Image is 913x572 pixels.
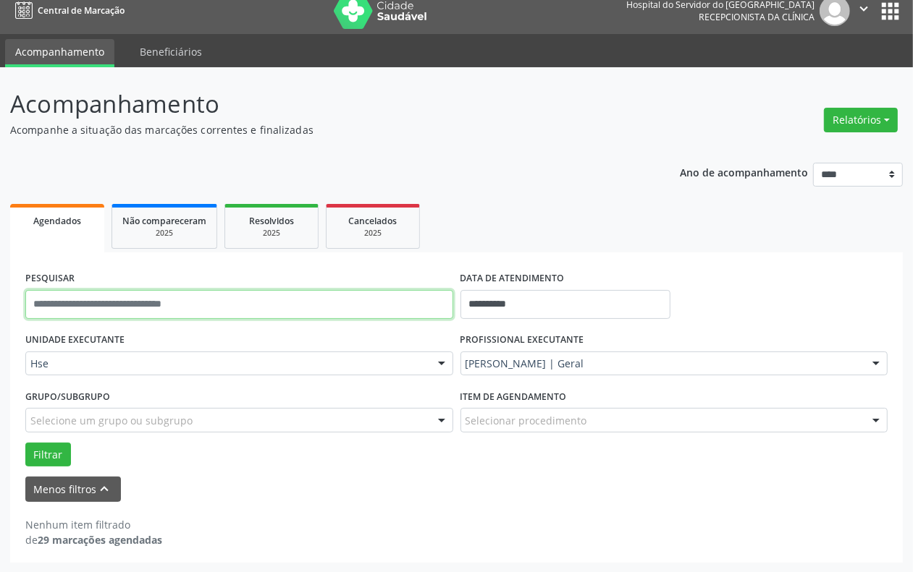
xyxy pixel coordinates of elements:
div: 2025 [337,228,409,239]
i:  [856,1,872,17]
label: Grupo/Subgrupo [25,385,110,408]
label: Item de agendamento [460,385,567,408]
span: [PERSON_NAME] | Geral [466,357,859,371]
label: PROFISSIONAL EXECUTANTE [460,329,584,351]
span: Selecione um grupo ou subgrupo [30,413,193,428]
strong: 29 marcações agendadas [38,533,162,547]
p: Acompanhamento [10,86,635,122]
label: UNIDADE EXECUTANTE [25,329,125,351]
span: Central de Marcação [38,4,125,17]
span: Cancelados [349,215,397,227]
p: Acompanhe a situação das marcações correntes e finalizadas [10,122,635,137]
button: Menos filtroskeyboard_arrow_up [25,477,121,502]
a: Beneficiários [130,39,212,64]
button: Relatórios [824,108,898,132]
span: Resolvidos [249,215,294,227]
span: Não compareceram [122,215,206,227]
a: Acompanhamento [5,39,114,67]
span: Recepcionista da clínica [699,11,815,23]
label: DATA DE ATENDIMENTO [460,268,565,290]
div: de [25,532,162,547]
span: Selecionar procedimento [466,413,587,428]
div: Nenhum item filtrado [25,517,162,532]
span: Agendados [33,215,81,227]
span: Hse [30,357,424,371]
button: Filtrar [25,443,71,467]
div: 2025 [122,228,206,239]
i: keyboard_arrow_up [97,481,113,497]
label: PESQUISAR [25,268,75,290]
div: 2025 [235,228,308,239]
p: Ano de acompanhamento [680,163,808,181]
